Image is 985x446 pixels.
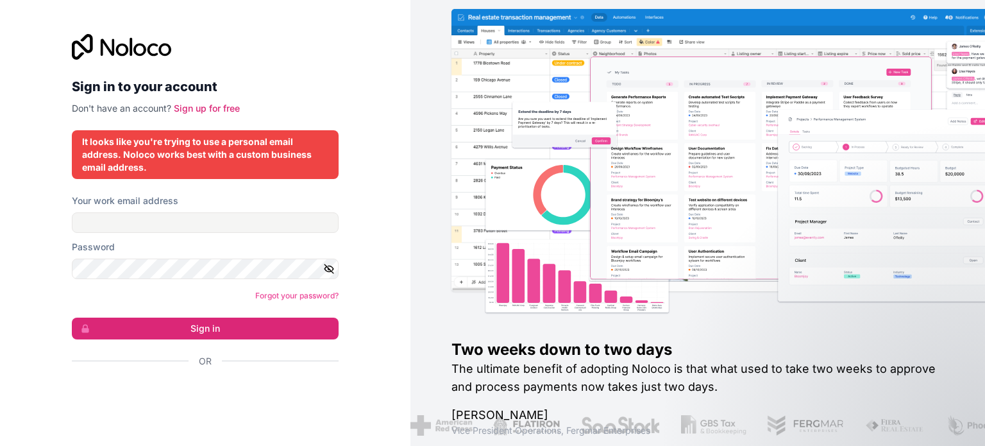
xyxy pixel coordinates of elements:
[451,424,944,437] h1: Vice President Operations , Fergmar Enterprises
[451,339,944,360] h1: Two weeks down to two days
[72,194,178,207] label: Your work email address
[255,291,339,300] a: Forgot your password?
[451,360,944,396] h2: The ultimate benefit of adopting Noloco is that what used to take two weeks to approve and proces...
[65,382,335,410] iframe: 「使用 Google 帳戶登入」按鈕
[72,103,171,114] span: Don't have an account?
[174,103,240,114] a: Sign up for free
[72,241,115,253] label: Password
[82,135,328,174] div: It looks like you're trying to use a personal email address. Noloco works best with a custom busi...
[72,259,339,279] input: Password
[72,75,339,98] h2: Sign in to your account
[199,355,212,368] span: Or
[72,212,339,233] input: Email address
[410,415,472,436] img: /assets/american-red-cross-BAupjrZR.png
[72,318,339,339] button: Sign in
[451,406,944,424] h1: [PERSON_NAME]
[728,350,985,440] iframe: Intercom notifications message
